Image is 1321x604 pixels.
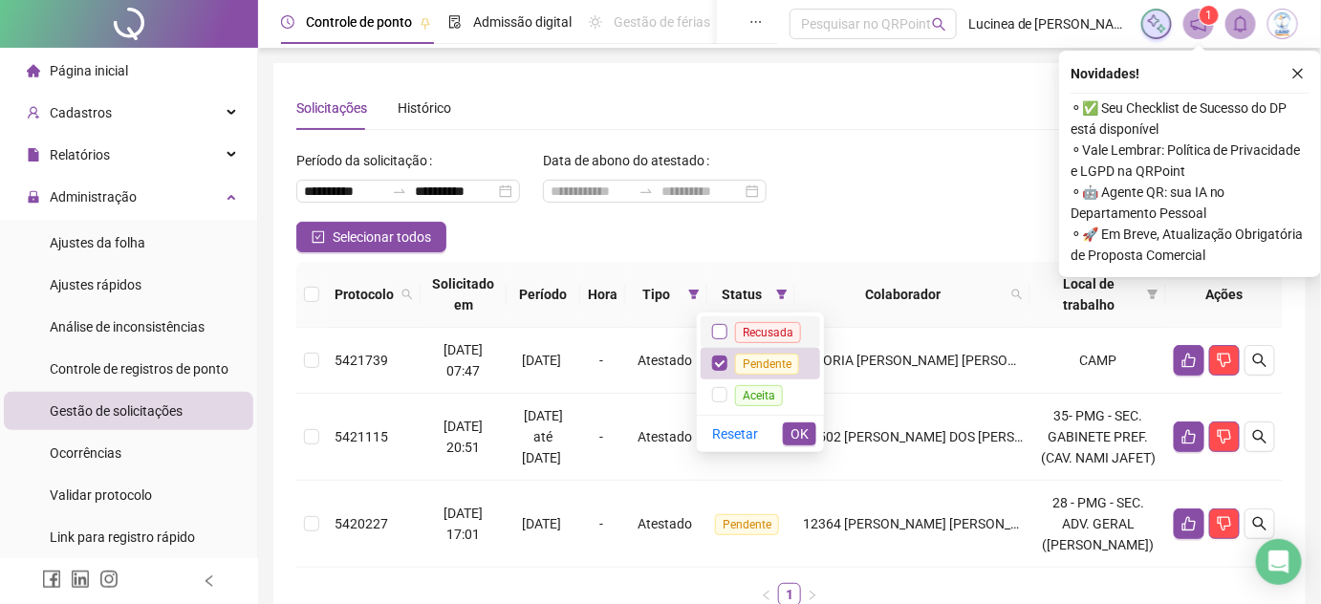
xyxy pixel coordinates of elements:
[421,262,507,328] th: Solicitado em
[803,284,1004,305] span: Colaborador
[50,445,121,461] span: Ocorrências
[27,190,40,204] span: lock
[1268,10,1297,38] img: 83834
[50,277,141,292] span: Ajustes rápidos
[335,429,388,444] span: 5421115
[335,353,388,368] span: 5421739
[807,590,818,601] span: right
[27,106,40,119] span: user-add
[1071,182,1310,224] span: ⚬ 🤖 Agente QR: sua IA no Departamento Pessoal
[1071,224,1310,266] span: ⚬ 🚀 Em Breve, Atualização Obrigatória de Proposta Comercial
[772,280,791,309] span: filter
[392,183,407,199] span: swap-right
[50,361,228,377] span: Controle de registros de ponto
[1007,280,1027,309] span: search
[639,183,654,199] span: swap-right
[1217,353,1232,368] span: dislike
[1200,6,1219,25] sup: 1
[420,17,431,29] span: pushpin
[296,97,367,119] div: Solicitações
[589,15,602,29] span: sun
[522,408,563,465] span: [DATE] até [DATE]
[968,13,1130,34] span: Lucinea de [PERSON_NAME] Far - [GEOGRAPHIC_DATA]
[50,63,128,78] span: Página inicial
[473,14,572,30] span: Admissão digital
[790,423,809,444] span: OK
[522,353,561,368] span: [DATE]
[1181,429,1197,444] span: like
[1174,284,1275,305] div: Ações
[1232,15,1249,32] span: bell
[50,105,112,120] span: Cadastros
[99,570,119,589] span: instagram
[638,353,692,368] span: Atestado
[50,147,110,162] span: Relatórios
[27,148,40,162] span: file
[296,222,446,252] button: Selecionar todos
[704,422,766,445] button: Resetar
[599,353,603,368] span: -
[684,280,704,309] span: filter
[1071,63,1139,84] span: Novidades !
[1147,289,1159,300] span: filter
[1038,273,1139,315] span: Local de trabalho
[398,97,451,119] div: Histórico
[749,15,763,29] span: ellipsis
[715,284,769,305] span: Status
[1030,394,1166,481] td: 35- PMG - SEC. GABINETE PREF. (CAV. NAMI JAFET)
[507,262,580,328] th: Período
[783,422,816,445] button: OK
[50,235,145,250] span: Ajustes da folha
[761,590,772,601] span: left
[401,289,413,300] span: search
[448,15,462,29] span: file-done
[27,64,40,77] span: home
[1252,353,1267,368] span: search
[50,319,205,334] span: Análise de inconsistências
[42,570,61,589] span: facebook
[392,183,407,199] span: to
[335,516,388,531] span: 5420227
[638,429,692,444] span: Atestado
[543,145,717,176] label: Data de abono do atestado
[633,284,681,305] span: Tipo
[803,353,1064,368] span: VITORIA [PERSON_NAME] [PERSON_NAME]
[444,506,483,542] span: [DATE] 17:01
[1206,9,1213,22] span: 1
[333,226,431,248] span: Selecionar todos
[1030,481,1166,568] td: 28 - PMG - SEC. ADV. GERAL ([PERSON_NAME])
[776,289,788,300] span: filter
[715,514,779,535] span: Pendente
[1217,429,1232,444] span: dislike
[932,17,946,32] span: search
[1030,328,1166,394] td: CAMP
[335,284,394,305] span: Protocolo
[522,516,561,531] span: [DATE]
[1181,353,1197,368] span: like
[803,516,1051,531] span: 12364 [PERSON_NAME] [PERSON_NAME]
[1190,15,1207,32] span: notification
[50,529,195,545] span: Link para registro rápido
[614,14,710,30] span: Gestão de férias
[1011,289,1023,300] span: search
[50,189,137,205] span: Administração
[1146,13,1167,34] img: sparkle-icon.fc2bf0ac1784a2077858766a79e2daf3.svg
[712,423,758,444] span: Resetar
[1143,270,1162,319] span: filter
[71,570,90,589] span: linkedin
[580,262,626,328] th: Hora
[50,403,183,419] span: Gestão de solicitações
[281,15,294,29] span: clock-circle
[50,487,152,503] span: Validar protocolo
[599,429,603,444] span: -
[1217,516,1232,531] span: dislike
[638,516,692,531] span: Atestado
[1071,97,1310,140] span: ⚬ ✅ Seu Checklist de Sucesso do DP está disponível
[639,183,654,199] span: to
[599,516,603,531] span: -
[688,289,700,300] span: filter
[1256,539,1302,585] div: Open Intercom Messenger
[1181,516,1197,531] span: like
[398,280,417,309] span: search
[735,385,783,406] span: Aceita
